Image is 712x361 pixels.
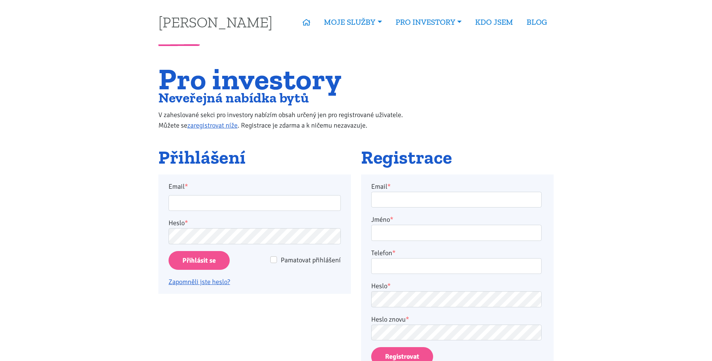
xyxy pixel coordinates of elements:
a: zaregistrovat níže [187,121,238,129]
a: [PERSON_NAME] [158,15,272,29]
a: PRO INVESTORY [389,14,468,31]
h2: Neveřejná nabídka bytů [158,92,418,104]
a: Zapomněli jste heslo? [169,278,230,286]
label: Jméno [371,214,393,225]
abbr: required [392,249,396,257]
input: Přihlásit se [169,251,230,270]
abbr: required [390,215,393,224]
label: Telefon [371,248,396,258]
label: Email [371,181,391,192]
a: MOJE SLUŽBY [317,14,388,31]
label: Heslo znovu [371,314,409,325]
h1: Pro investory [158,66,418,92]
h2: Přihlášení [158,147,351,168]
label: Heslo [371,281,391,291]
abbr: required [387,182,391,191]
label: Email [164,181,346,192]
abbr: required [406,315,409,323]
p: V zaheslované sekci pro investory nabízím obsah určený jen pro registrované uživatele. Můžete se ... [158,110,418,131]
h2: Registrace [361,147,554,168]
a: BLOG [520,14,554,31]
a: KDO JSEM [468,14,520,31]
abbr: required [387,282,391,290]
span: Pamatovat přihlášení [281,256,341,264]
label: Heslo [169,218,188,228]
